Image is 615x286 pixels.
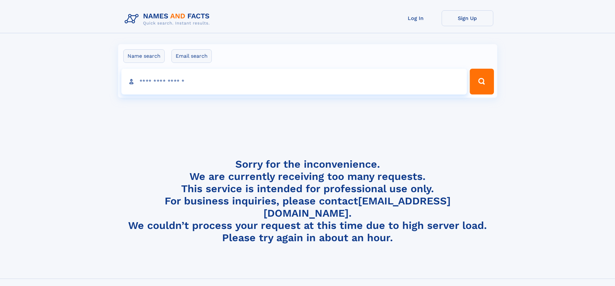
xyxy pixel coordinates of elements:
[470,69,494,94] button: Search Button
[171,49,212,63] label: Email search
[442,10,493,26] a: Sign Up
[123,49,165,63] label: Name search
[263,195,451,219] a: [EMAIL_ADDRESS][DOMAIN_NAME]
[121,69,467,94] input: search input
[122,10,215,28] img: Logo Names and Facts
[122,158,493,244] h4: Sorry for the inconvenience. We are currently receiving too many requests. This service is intend...
[390,10,442,26] a: Log In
